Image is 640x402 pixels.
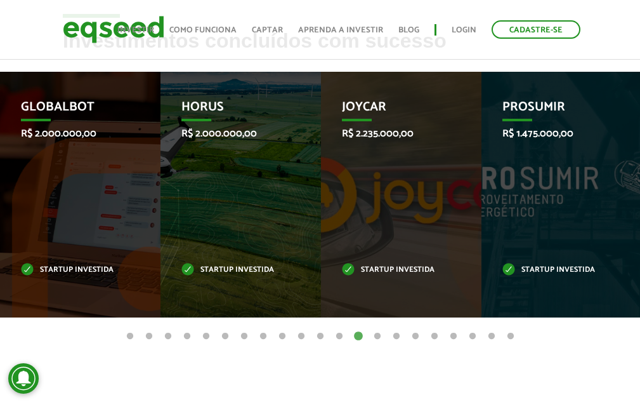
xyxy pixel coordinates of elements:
[124,330,136,343] button: 1 of 21
[238,330,251,343] button: 7 of 21
[502,267,601,274] p: Startup investida
[181,330,193,343] button: 4 of 21
[502,128,601,140] p: R$ 1.475.000,00
[181,128,280,140] p: R$ 2.000.000,00
[352,330,365,343] button: 13 of 21
[252,26,283,34] a: Captar
[21,267,120,274] p: Startup investida
[257,330,270,343] button: 8 of 21
[21,128,120,140] p: R$ 2.000.000,00
[452,26,476,34] a: Login
[333,330,346,343] button: 12 of 21
[181,267,280,274] p: Startup investida
[504,330,517,343] button: 21 of 21
[295,330,308,343] button: 10 of 21
[342,128,441,140] p: R$ 2.235.000,00
[181,100,280,121] p: HORUS
[390,330,403,343] button: 15 of 21
[63,13,164,46] img: EqSeed
[314,330,327,343] button: 11 of 21
[398,26,419,34] a: Blog
[342,100,441,121] p: Joycar
[428,330,441,343] button: 17 of 21
[276,330,289,343] button: 9 of 21
[502,100,601,121] p: PROSUMIR
[169,26,237,34] a: Como funciona
[219,330,232,343] button: 6 of 21
[200,330,212,343] button: 5 of 21
[342,267,441,274] p: Startup investida
[371,330,384,343] button: 14 of 21
[466,330,479,343] button: 19 of 21
[21,100,120,121] p: Globalbot
[485,330,498,343] button: 20 of 21
[143,330,155,343] button: 2 of 21
[162,330,174,343] button: 3 of 21
[492,20,580,39] a: Cadastre-se
[409,330,422,343] button: 16 of 21
[117,26,154,34] a: Investir
[447,330,460,343] button: 18 of 21
[298,26,383,34] a: Aprenda a investir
